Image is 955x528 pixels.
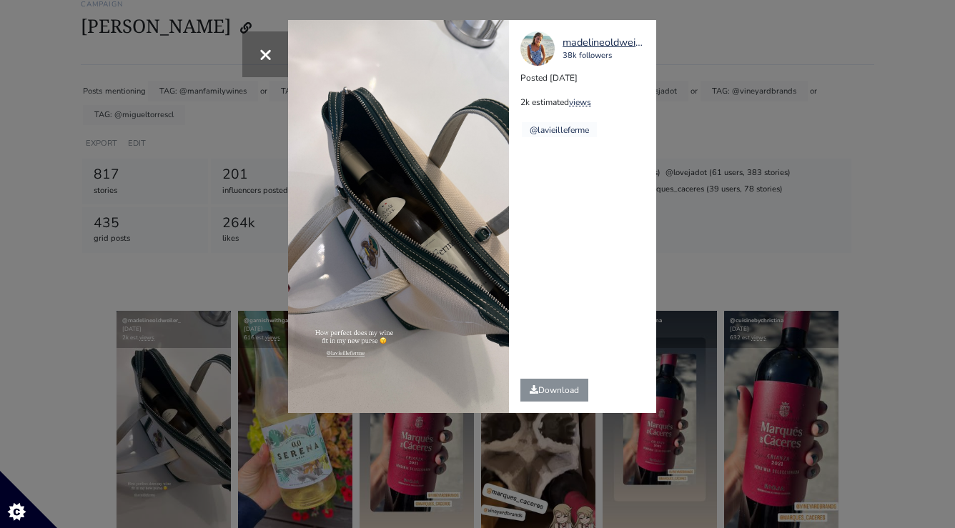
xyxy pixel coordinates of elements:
a: madelineoldweiler_ [563,35,643,51]
a: @lavieilleferme [530,124,589,136]
a: Download [520,379,588,402]
p: Posted [DATE] [520,71,655,84]
div: 38k followers [563,50,643,62]
img: 1902519745.jpg [520,31,555,66]
button: Close [242,31,288,77]
p: 2k estimated [520,96,655,109]
a: views [569,96,591,108]
span: × [259,39,272,69]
